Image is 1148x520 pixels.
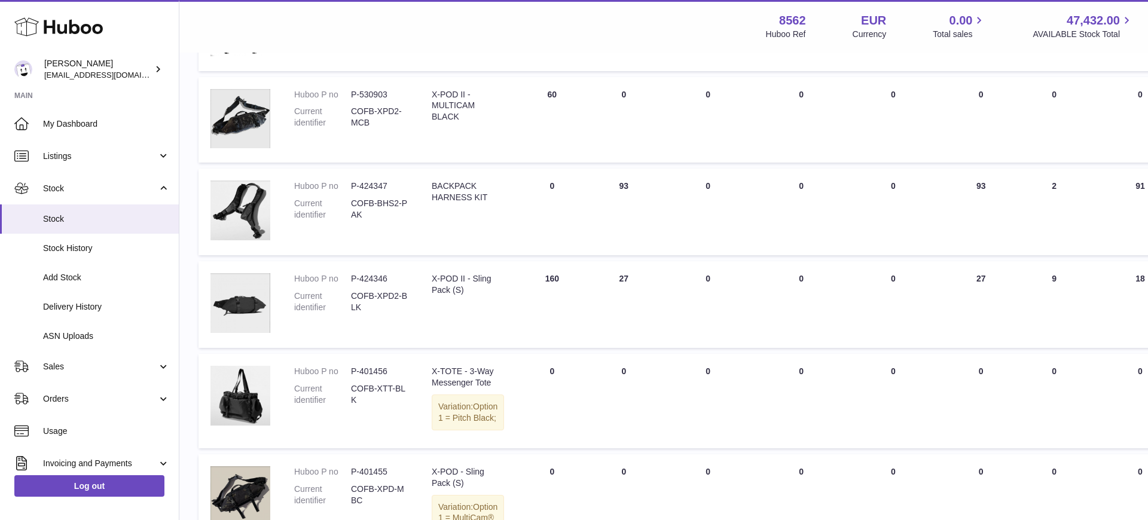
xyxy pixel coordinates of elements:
[14,475,164,497] a: Log out
[1022,169,1087,255] td: 2
[210,273,270,333] img: product image
[351,198,408,221] dd: COFB-BHS2-PAK
[43,331,170,342] span: ASN Uploads
[891,90,896,99] span: 0
[756,261,846,348] td: 0
[779,13,806,29] strong: 8562
[43,393,157,405] span: Orders
[588,354,660,448] td: 0
[294,106,351,129] dt: Current identifier
[891,181,896,191] span: 0
[14,60,32,78] img: fumi@codeofbell.com
[294,181,351,192] dt: Huboo P no
[351,181,408,192] dd: P-424347
[941,261,1022,348] td: 27
[660,169,756,255] td: 0
[853,29,887,40] div: Currency
[516,77,588,163] td: 60
[1022,77,1087,163] td: 0
[861,13,886,29] strong: EUR
[432,466,504,489] div: X-POD - Sling Pack (S)
[210,181,270,240] img: product image
[351,273,408,285] dd: P-424346
[1067,13,1120,29] span: 47,432.00
[756,169,846,255] td: 0
[294,466,351,478] dt: Huboo P no
[1033,29,1134,40] span: AVAILABLE Stock Total
[351,466,408,478] dd: P-401455
[43,301,170,313] span: Delivery History
[1033,13,1134,40] a: 47,432.00 AVAILABLE Stock Total
[432,89,504,123] div: X-POD II - MULTICAM BLACK
[294,198,351,221] dt: Current identifier
[43,426,170,437] span: Usage
[43,213,170,225] span: Stock
[294,383,351,406] dt: Current identifier
[210,366,270,426] img: product image
[516,354,588,448] td: 0
[294,290,351,313] dt: Current identifier
[294,484,351,506] dt: Current identifier
[660,77,756,163] td: 0
[351,89,408,100] dd: P-530903
[516,261,588,348] td: 160
[44,58,152,81] div: [PERSON_NAME]
[660,261,756,348] td: 0
[941,354,1022,448] td: 0
[891,274,896,283] span: 0
[432,366,504,389] div: X-TOTE - 3-Way Messenger Tote
[432,394,504,430] div: Variation:
[891,366,896,376] span: 0
[941,77,1022,163] td: 0
[43,183,157,194] span: Stock
[294,89,351,100] dt: Huboo P no
[438,402,497,423] span: Option 1 = Pitch Black;
[756,77,846,163] td: 0
[43,118,170,130] span: My Dashboard
[933,13,986,40] a: 0.00 Total sales
[210,89,270,148] img: product image
[516,169,588,255] td: 0
[432,181,504,203] div: BACKPACK HARNESS KIT
[432,273,504,296] div: X-POD II - Sling Pack (S)
[949,13,973,29] span: 0.00
[351,290,408,313] dd: COFB-XPD2-BLK
[43,361,157,372] span: Sales
[43,243,170,254] span: Stock History
[351,106,408,129] dd: COFB-XPD2-MCB
[294,366,351,377] dt: Huboo P no
[588,77,660,163] td: 0
[933,29,986,40] span: Total sales
[660,354,756,448] td: 0
[756,354,846,448] td: 0
[766,29,806,40] div: Huboo Ref
[294,273,351,285] dt: Huboo P no
[351,383,408,406] dd: COFB-XTT-BLK
[588,261,660,348] td: 27
[891,467,896,476] span: 0
[1022,261,1087,348] td: 9
[43,151,157,162] span: Listings
[351,366,408,377] dd: P-401456
[1022,354,1087,448] td: 0
[588,169,660,255] td: 93
[43,272,170,283] span: Add Stock
[941,169,1022,255] td: 93
[351,484,408,506] dd: COFB-XPD-MBC
[44,70,176,79] span: [EMAIL_ADDRESS][DOMAIN_NAME]
[43,458,157,469] span: Invoicing and Payments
